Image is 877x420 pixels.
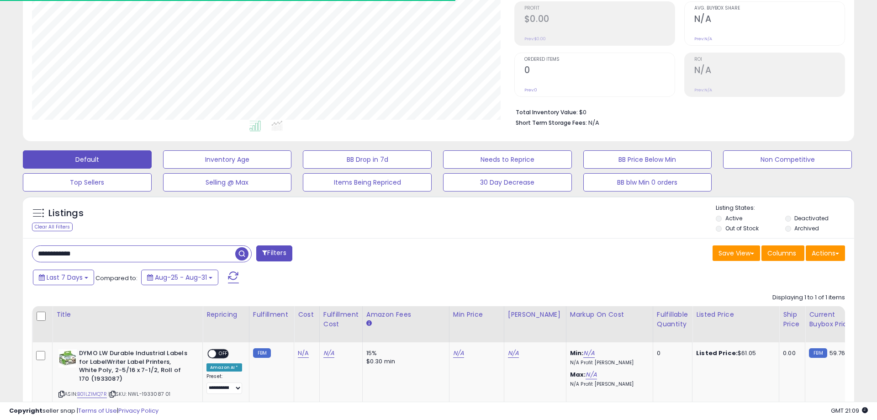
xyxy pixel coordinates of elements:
div: Fulfillment [253,310,290,319]
button: Filters [256,245,292,261]
div: Current Buybox Price [809,310,856,329]
div: $0.30 min [366,357,442,366]
span: 59.76 [829,349,845,357]
a: N/A [298,349,309,358]
small: FBM [809,348,827,358]
div: Listed Price [696,310,775,319]
div: Fulfillment Cost [323,310,359,329]
small: Amazon Fees. [366,319,372,328]
div: [PERSON_NAME] [508,310,562,319]
button: Non Competitive [723,150,852,169]
b: Max: [570,370,586,379]
a: N/A [453,349,464,358]
div: 15% [366,349,442,357]
b: Short Term Storage Fees: [516,119,587,127]
label: Active [725,214,742,222]
div: Cost [298,310,316,319]
button: Save View [713,245,760,261]
div: Fulfillable Quantity [657,310,688,329]
a: N/A [586,370,597,379]
a: N/A [583,349,594,358]
strong: Copyright [9,406,42,415]
span: Columns [767,249,796,258]
span: OFF [216,350,231,358]
button: 30 Day Decrease [443,173,572,191]
h2: N/A [694,65,845,77]
button: Default [23,150,152,169]
div: Markup on Cost [570,310,649,319]
span: Ordered Items [524,57,675,62]
li: $0 [516,106,838,117]
span: Profit [524,6,675,11]
a: N/A [323,349,334,358]
a: B01LZIMQ7R [77,390,107,398]
div: Amazon AI * [206,363,242,372]
span: Last 7 Days [47,273,83,282]
b: Listed Price: [696,349,738,357]
label: Deactivated [794,214,829,222]
div: Preset: [206,373,242,394]
small: Prev: 0 [524,87,537,93]
div: 0.00 [783,349,798,357]
div: Repricing [206,310,245,319]
button: Top Sellers [23,173,152,191]
h5: Listings [48,207,84,220]
th: The percentage added to the cost of goods (COGS) that forms the calculator for Min & Max prices. [566,306,653,342]
h2: N/A [694,14,845,26]
button: Selling @ Max [163,173,292,191]
p: N/A Profit [PERSON_NAME] [570,381,646,388]
span: | SKU: NWL-1933087 01 [108,390,171,398]
span: ROI [694,57,845,62]
b: DYMO LW Durable Industrial Labels for LabelWriter Label Printers, White Poly, 2-5/16 x 7-1/2, Rol... [79,349,190,385]
small: FBM [253,348,271,358]
span: Aug-25 - Aug-31 [155,273,207,282]
button: Columns [761,245,804,261]
label: Archived [794,224,819,232]
button: BB blw Min 0 orders [583,173,712,191]
div: $61.05 [696,349,772,357]
p: N/A Profit [PERSON_NAME] [570,360,646,366]
p: Listing States: [716,204,854,213]
button: Needs to Reprice [443,150,572,169]
div: Title [56,310,199,319]
a: Privacy Policy [118,406,158,415]
span: Avg. Buybox Share [694,6,845,11]
div: Clear All Filters [32,223,73,231]
div: Displaying 1 to 1 of 1 items [772,293,845,302]
small: Prev: $0.00 [524,36,546,42]
button: Items Being Repriced [303,173,432,191]
button: BB Price Below Min [583,150,712,169]
span: Compared to: [95,274,137,282]
div: Amazon Fees [366,310,445,319]
button: Last 7 Days [33,270,94,285]
h2: 0 [524,65,675,77]
button: Inventory Age [163,150,292,169]
img: 51oi-yu8vzL._SL40_.jpg [58,349,77,367]
b: Min: [570,349,584,357]
h2: $0.00 [524,14,675,26]
div: Min Price [453,310,500,319]
label: Out of Stock [725,224,759,232]
span: 2025-09-8 21:09 GMT [831,406,868,415]
button: Actions [806,245,845,261]
a: Terms of Use [78,406,117,415]
span: N/A [588,118,599,127]
div: seller snap | | [9,407,158,415]
button: Aug-25 - Aug-31 [141,270,218,285]
a: N/A [508,349,519,358]
div: 0 [657,349,685,357]
small: Prev: N/A [694,87,712,93]
small: Prev: N/A [694,36,712,42]
b: Total Inventory Value: [516,108,578,116]
div: Ship Price [783,310,801,329]
button: BB Drop in 7d [303,150,432,169]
